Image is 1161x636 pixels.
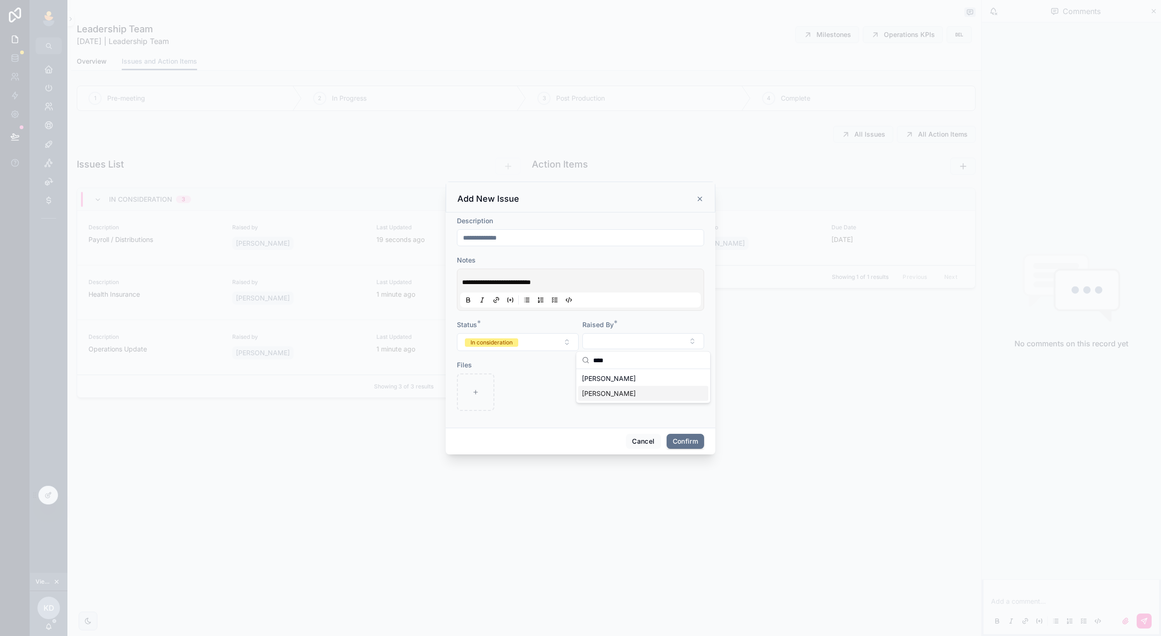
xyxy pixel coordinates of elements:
[457,256,476,264] span: Notes
[470,338,513,347] div: In consideration
[457,217,493,225] span: Description
[457,333,579,351] button: Select Button
[457,321,477,329] span: Status
[667,434,704,449] button: Confirm
[457,361,472,369] span: Files
[582,374,636,383] span: [PERSON_NAME]
[576,369,710,403] div: Suggestions
[457,193,519,205] h3: Add New Issue
[582,333,704,349] button: Select Button
[582,389,636,398] span: [PERSON_NAME]
[582,321,614,329] span: Raised By
[626,434,661,449] button: Cancel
